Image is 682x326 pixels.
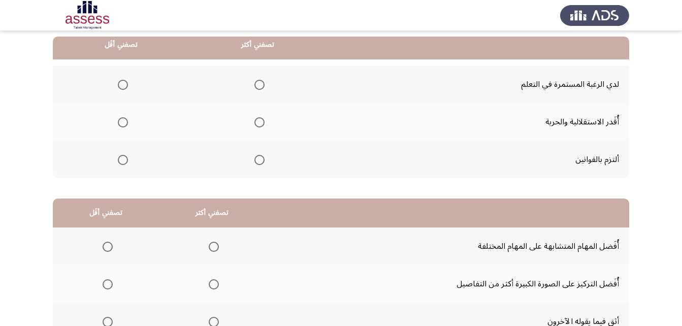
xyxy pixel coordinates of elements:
td: لدي الرغبة المستمرة في التعلم [326,66,629,103]
td: أُقَدر الاستقلالية والحرية [326,103,629,141]
mat-radio-group: Select an option [114,113,128,131]
td: ألتزم بالقوانين [326,141,629,178]
th: تصفني أكثر [159,199,265,227]
td: أُفَضل المهام المتشابهة على المهام المختلفة [265,227,629,265]
mat-radio-group: Select an option [250,113,265,131]
mat-radio-group: Select an option [250,151,265,168]
th: تصفني أكثر [189,30,326,59]
mat-radio-group: Select an option [114,76,128,93]
th: تصفني أقَل [53,199,159,227]
mat-radio-group: Select an option [114,151,128,168]
mat-radio-group: Select an option [205,275,219,292]
img: Assessment logo of OCM R1 ASSESS [53,1,122,29]
mat-radio-group: Select an option [99,238,113,255]
th: تصفني أقَل [53,30,189,59]
td: أُفَضل التركيز على الصورة الكبيرة أكثر من التفاصيل [265,265,629,303]
mat-radio-group: Select an option [205,238,219,255]
mat-radio-group: Select an option [250,76,265,93]
mat-radio-group: Select an option [99,275,113,292]
img: Assess Talent Management logo [560,1,629,29]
